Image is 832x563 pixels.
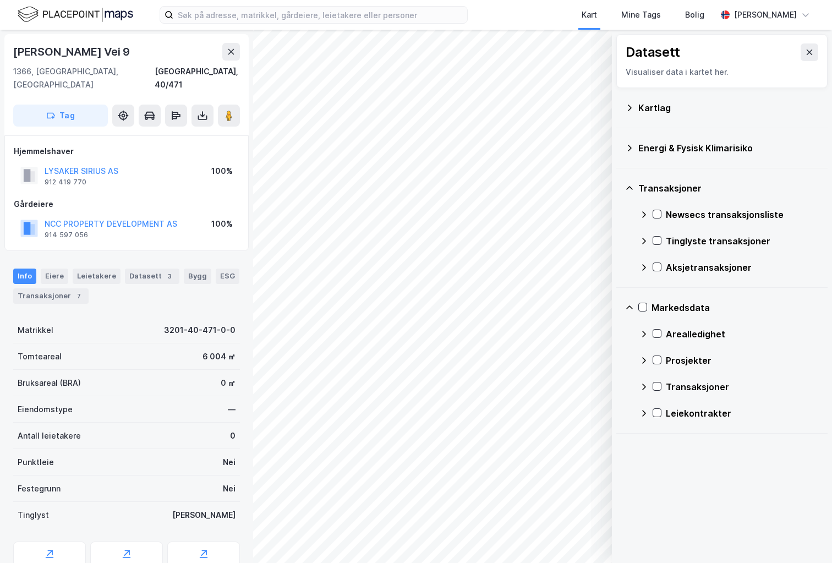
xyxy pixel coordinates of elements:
div: Transaksjoner [638,182,819,195]
div: Leietakere [73,269,121,284]
div: Mine Tags [621,8,661,21]
div: [PERSON_NAME] Vei 9 [13,43,132,61]
div: Datasett [125,269,179,284]
div: Antall leietakere [18,429,81,442]
img: logo.f888ab2527a4732fd821a326f86c7f29.svg [18,5,133,24]
div: Visualiser data i kartet her. [626,65,818,79]
div: Newsecs transaksjonsliste [666,208,819,221]
div: Prosjekter [666,354,819,367]
div: Bolig [685,8,704,21]
div: ESG [216,269,239,284]
div: Punktleie [18,456,54,469]
div: 912 419 770 [45,178,86,187]
div: — [228,403,236,416]
div: 914 597 056 [45,231,88,239]
div: Tinglyste transaksjoner [666,234,819,248]
div: Aksjetransaksjoner [666,261,819,274]
div: Festegrunn [18,482,61,495]
div: [PERSON_NAME] [172,509,236,522]
div: 3201-40-471-0-0 [164,324,236,337]
div: Transaksjoner [666,380,819,393]
div: Eiere [41,269,68,284]
div: Hjemmelshaver [14,145,239,158]
div: Matrikkel [18,324,53,337]
div: Eiendomstype [18,403,73,416]
div: Bruksareal (BRA) [18,376,81,390]
button: Tag [13,105,108,127]
div: Transaksjoner [13,288,89,304]
div: Gårdeiere [14,198,239,211]
div: 3 [164,271,175,282]
div: [PERSON_NAME] [734,8,797,21]
div: Tinglyst [18,509,49,522]
div: Energi & Fysisk Klimarisiko [638,141,819,155]
input: Søk på adresse, matrikkel, gårdeiere, leietakere eller personer [173,7,467,23]
div: Nei [223,482,236,495]
div: Bygg [184,269,211,284]
div: Markedsdata [652,301,819,314]
div: 100% [211,165,233,178]
div: 0 [230,429,236,442]
div: 6 004 ㎡ [202,350,236,363]
div: Kartlag [638,101,819,114]
div: Nei [223,456,236,469]
div: Datasett [626,43,680,61]
div: 1366, [GEOGRAPHIC_DATA], [GEOGRAPHIC_DATA] [13,65,155,91]
div: Tomteareal [18,350,62,363]
div: Info [13,269,36,284]
div: Arealledighet [666,327,819,341]
div: 7 [73,291,84,302]
div: 100% [211,217,233,231]
div: Leiekontrakter [666,407,819,420]
div: [GEOGRAPHIC_DATA], 40/471 [155,65,240,91]
div: Kart [582,8,597,21]
div: 0 ㎡ [221,376,236,390]
iframe: Chat Widget [777,510,832,563]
